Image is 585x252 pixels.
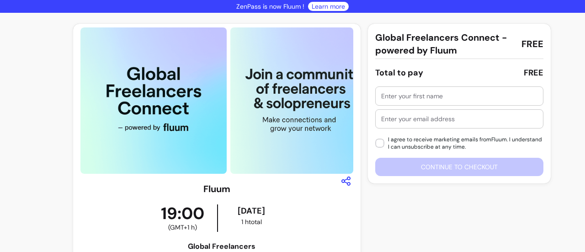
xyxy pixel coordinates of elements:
[375,66,423,79] div: Total to pay
[524,66,543,79] div: FREE
[521,38,543,50] span: FREE
[312,2,345,11] a: Learn more
[375,31,514,57] span: Global Freelancers Connect - powered by Fluum
[220,204,283,217] div: [DATE]
[220,217,283,226] div: 1 h total
[381,114,537,123] input: Enter your email address
[149,204,217,232] div: 19:00
[381,91,537,101] input: Enter your first name
[236,2,304,11] p: ZenPass is now Fluum !
[168,223,197,232] span: ( GMT+1 h )
[203,182,230,195] h3: Fluum
[230,27,377,174] img: https://d3pz9znudhj10h.cloudfront.net/aee2e147-fbd8-4818-a12f-606c309470ab
[80,27,227,174] img: https://d3pz9znudhj10h.cloudfront.net/00946753-bc9b-4216-846f-eac31ade132c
